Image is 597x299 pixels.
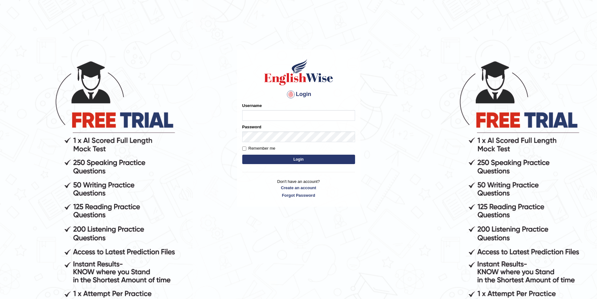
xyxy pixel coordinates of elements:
[242,89,355,99] h4: Login
[242,147,246,151] input: Remember me
[242,155,355,164] button: Login
[242,192,355,198] a: Forgot Password
[242,103,262,109] label: Username
[242,179,355,198] p: Don't have an account?
[242,185,355,191] a: Create an account
[263,58,334,86] img: Logo of English Wise sign in for intelligent practice with AI
[242,145,275,152] label: Remember me
[242,124,261,130] label: Password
